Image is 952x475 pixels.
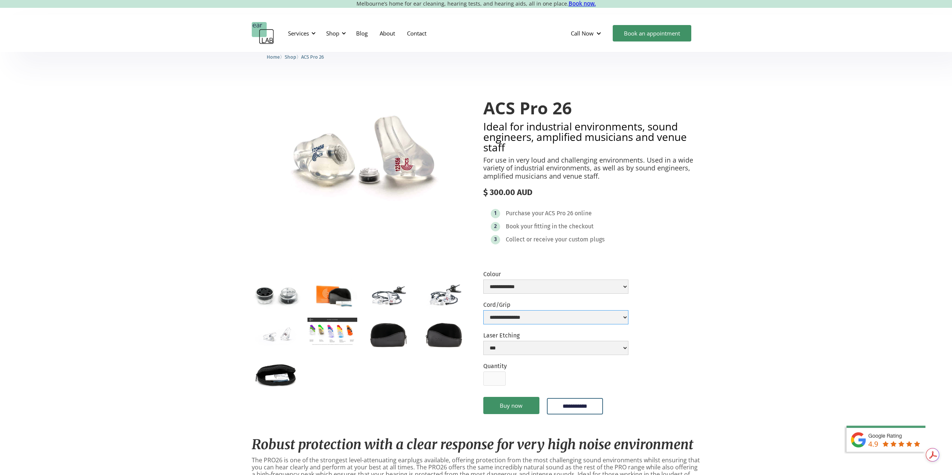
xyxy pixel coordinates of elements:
span: ACS Pro 26 [301,54,324,60]
label: Quantity [483,363,507,370]
div: Services [288,30,309,37]
div: Services [284,22,318,44]
div: ACS Pro 26 [545,210,573,217]
a: open lightbox [307,278,357,312]
a: Blog [350,22,374,44]
div: 1 [494,210,496,216]
a: open lightbox [252,318,301,351]
div: Shop [326,30,339,37]
div: $ 300.00 AUD [483,188,701,197]
a: open lightbox [307,318,357,346]
div: Call Now [565,22,609,44]
div: 3 [494,237,497,242]
li: 〉 [285,53,301,61]
a: ACS Pro 26 [301,53,324,60]
div: Call Now [571,30,594,37]
span: Home [267,54,280,60]
a: open lightbox [363,318,413,351]
a: open lightbox [363,278,413,311]
a: open lightbox [419,318,469,351]
a: Contact [401,22,432,44]
div: Shop [322,22,348,44]
a: open lightbox [252,84,469,233]
div: Book your fitting in the checkout [506,223,594,230]
a: open lightbox [419,278,469,311]
div: 2 [494,223,497,229]
a: About [374,22,401,44]
span: Shop [285,54,296,60]
label: Colour [483,271,628,278]
a: open lightbox [252,278,301,311]
a: Shop [285,53,296,60]
img: ACS Pro 26 [252,84,469,233]
h1: ACS Pro 26 [483,99,701,117]
label: Cord/Grip [483,301,628,308]
div: Collect or receive your custom plugs [506,236,604,243]
a: Home [267,53,280,60]
h2: Ideal for industrial environments, sound engineers, amplified musicians and venue staff [483,121,701,152]
a: home [252,22,274,44]
label: Laser Etching [483,332,628,339]
div: Purchase your [506,210,544,217]
div: online [575,210,592,217]
a: Book an appointment [613,25,691,41]
em: Robust protection with a clear response for very high noise environment [252,436,694,453]
a: Buy now [483,397,539,414]
p: For use in very loud and challenging environments. Used in a wide variety of industrial environme... [483,156,701,181]
a: open lightbox [252,357,301,389]
li: 〉 [267,53,285,61]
